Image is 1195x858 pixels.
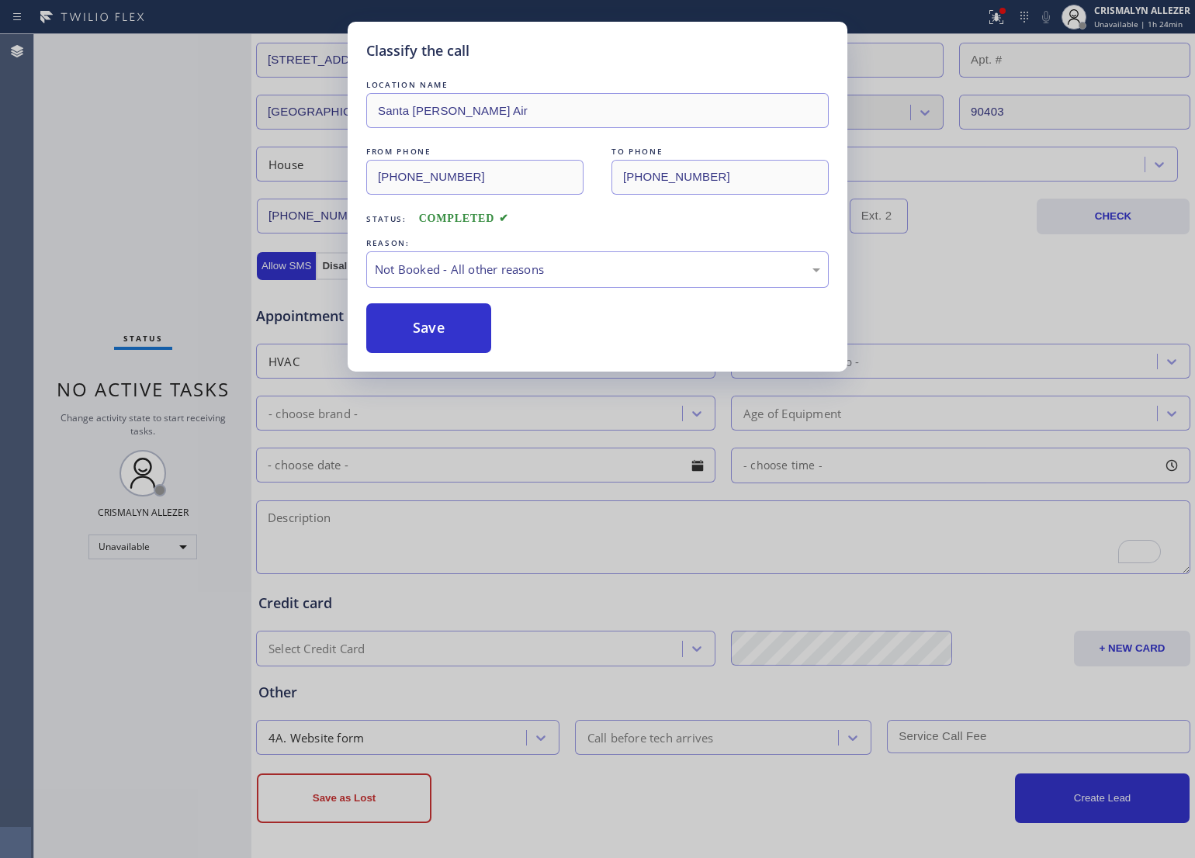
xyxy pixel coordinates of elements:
[419,213,509,224] span: COMPLETED
[611,144,829,160] div: TO PHONE
[366,235,829,251] div: REASON:
[366,160,584,195] input: From phone
[366,77,829,93] div: LOCATION NAME
[366,40,469,61] h5: Classify the call
[366,213,407,224] span: Status:
[611,160,829,195] input: To phone
[366,303,491,353] button: Save
[375,261,820,279] div: Not Booked - All other reasons
[366,144,584,160] div: FROM PHONE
